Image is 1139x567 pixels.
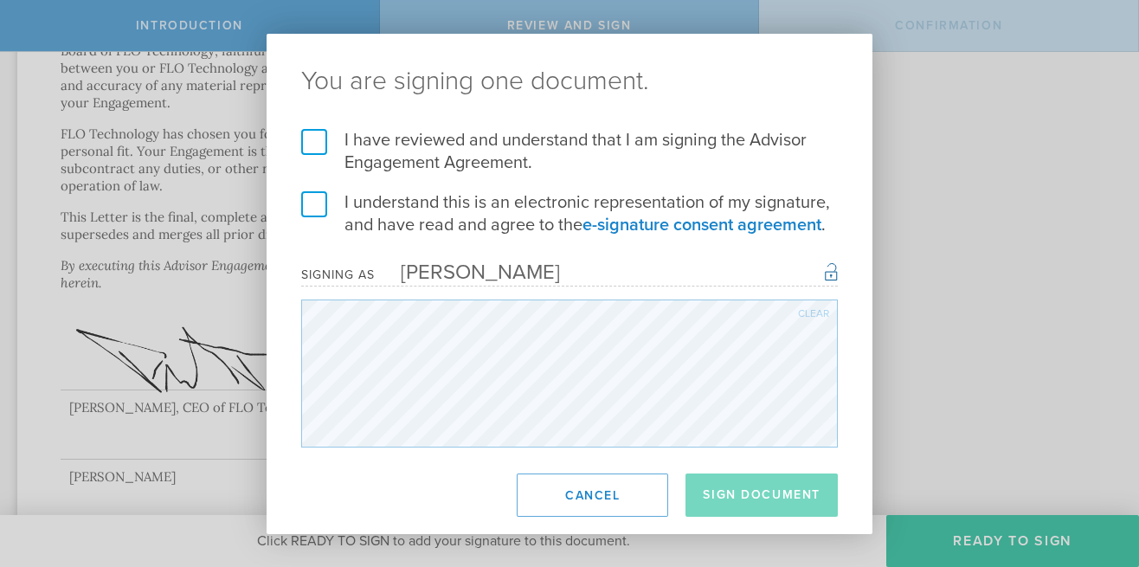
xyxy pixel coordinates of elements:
label: I have reviewed and understand that I am signing the Advisor Engagement Agreement. [301,129,838,174]
button: Sign Document [685,474,838,517]
ng-pluralize: You are signing one document. [301,68,838,94]
div: [PERSON_NAME] [375,260,560,285]
a: e-signature consent agreement [582,215,821,235]
label: I understand this is an electronic representation of my signature, and have read and agree to the . [301,191,838,236]
div: Signing as [301,267,375,282]
button: Cancel [517,474,668,517]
